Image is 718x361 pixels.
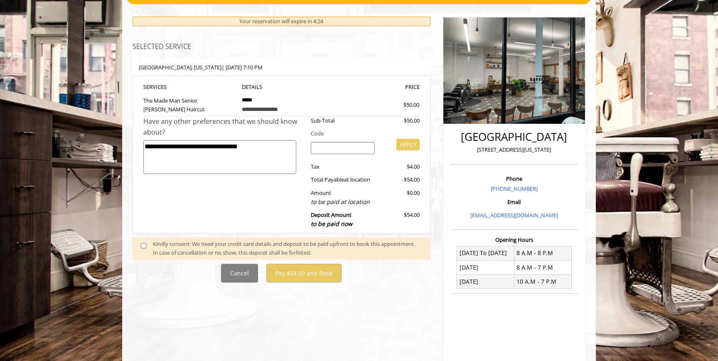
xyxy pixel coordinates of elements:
div: $54.00 [381,211,419,228]
button: Cancel [221,264,258,282]
div: $54.00 [381,175,419,184]
div: $4.00 [381,162,419,171]
h3: Phone [452,176,576,182]
h3: Email [452,199,576,205]
td: [DATE] [457,275,514,289]
h3: Opening Hours [450,237,578,243]
th: DETAILS [236,82,328,92]
div: Have any other preferences that we should know about? [143,116,305,138]
td: 8 A.M - 8 P.M [514,246,571,260]
th: SERVICE [143,82,236,92]
div: Code [305,129,420,138]
a: [PHONE_NUMBER] [491,185,538,192]
div: Total Payable [305,175,381,184]
div: Amount [305,189,381,206]
h3: SELECTED SERVICE [133,43,430,51]
div: $50.00 [381,116,419,125]
td: [DATE] [457,260,514,275]
div: Kindly consent: We need your credit card details and deposit to be paid upfront to book this appo... [153,240,422,257]
b: Deposit Amount [311,211,352,228]
td: [DATE] To [DATE] [457,246,514,260]
div: Tax [305,162,381,171]
div: Your reservation will expire in 4:24 [133,17,430,26]
h2: [GEOGRAPHIC_DATA] [452,131,576,143]
td: The Made Man Senior [PERSON_NAME] Haircut [143,92,236,116]
span: S [164,83,167,91]
div: Sub-Total [305,116,381,125]
div: $50.00 [374,101,419,109]
td: 8 A.M - 7 P.M [514,260,571,275]
button: APPLY [396,139,420,150]
span: to be paid now [311,220,352,228]
div: to be paid at location [311,197,375,206]
button: Pay $54.00 and Book [266,264,342,282]
b: [GEOGRAPHIC_DATA] | [DATE] 7:10 PM [139,64,263,71]
p: [STREET_ADDRESS][US_STATE] [452,145,576,154]
span: at location [344,176,370,183]
div: $0.00 [381,189,419,206]
td: 10 A.M - 7 P.M [514,275,571,289]
span: , [US_STATE] [192,64,221,71]
th: PRICE [327,82,420,92]
a: [EMAIL_ADDRESS][DOMAIN_NAME] [470,211,558,219]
